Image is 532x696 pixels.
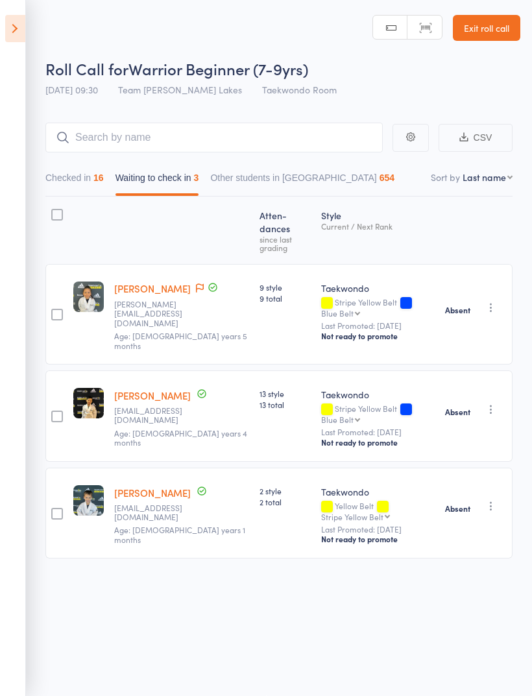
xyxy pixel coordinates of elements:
span: Age: [DEMOGRAPHIC_DATA] years 4 months [114,427,247,448]
small: mtanner@nationalcomp.com.au [114,503,199,522]
img: image1724453638.png [73,485,104,516]
div: Stripe Yellow Belt [321,404,435,424]
span: Taekwondo Room [262,83,337,96]
div: 16 [93,173,104,183]
a: [PERSON_NAME] [114,282,191,295]
small: chira_teera@hotmail.com [114,406,199,425]
strong: Absent [445,305,470,315]
button: CSV [439,124,513,152]
span: 2 total [260,496,311,507]
strong: Absent [445,503,470,514]
span: 9 total [260,293,311,304]
div: Stripe Yellow Belt [321,512,383,521]
div: since last grading [260,235,311,252]
small: Last Promoted: [DATE] [321,525,435,534]
div: Not ready to promote [321,437,435,448]
div: 3 [194,173,199,183]
div: Current / Next Rank [321,222,435,230]
span: Team [PERSON_NAME] Lakes [118,83,242,96]
span: Age: [DEMOGRAPHIC_DATA] years 5 months [114,330,247,350]
div: Taekwondo [321,388,435,401]
label: Sort by [431,171,460,184]
div: Taekwondo [321,282,435,294]
img: image1724457504.png [73,282,104,312]
button: Waiting to check in3 [115,166,199,196]
div: Blue Belt [321,309,354,317]
div: Yellow Belt [321,501,435,521]
div: Stripe Yellow Belt [321,298,435,317]
a: [PERSON_NAME] [114,486,191,499]
button: Other students in [GEOGRAPHIC_DATA]654 [210,166,394,196]
div: Atten­dances [254,202,316,258]
span: Roll Call for [45,58,128,79]
span: Warrior Beginner (7-9yrs) [128,58,308,79]
div: Style [316,202,440,258]
button: Checked in16 [45,166,104,196]
div: Not ready to promote [321,534,435,544]
input: Search by name [45,123,383,152]
a: Exit roll call [453,15,520,41]
div: 654 [380,173,394,183]
div: Not ready to promote [321,331,435,341]
span: [DATE] 09:30 [45,83,98,96]
div: Taekwondo [321,485,435,498]
span: 2 style [260,485,311,496]
img: image1627451591.png [73,388,104,418]
span: 9 style [260,282,311,293]
a: [PERSON_NAME] [114,389,191,402]
div: Blue Belt [321,415,354,424]
small: Last Promoted: [DATE] [321,427,435,437]
span: Age: [DEMOGRAPHIC_DATA] years 1 months [114,524,245,544]
strong: Absent [445,407,470,417]
span: 13 style [260,388,311,399]
div: Last name [463,171,506,184]
small: Jess_olea@hotmail.com [114,300,199,328]
small: Last Promoted: [DATE] [321,321,435,330]
span: 13 total [260,399,311,410]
